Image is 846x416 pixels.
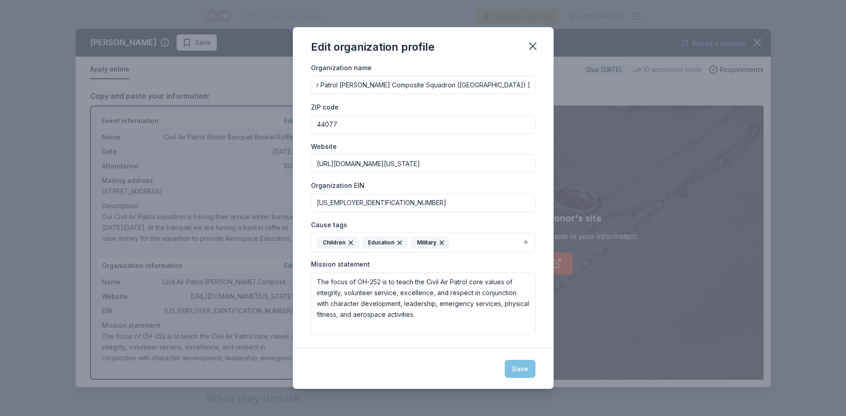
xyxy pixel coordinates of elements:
[90,60,129,79] button: Apply online
[163,306,294,316] span: [US_EMPLOYER_IDENTIFICATION_NUMBER]
[327,90,428,102] div: [PERSON_NAME] Application
[102,201,305,211] div: Description
[163,161,294,172] span: 100
[681,38,746,49] button: Report a mistake
[98,114,308,128] div: Event information
[102,146,163,157] span: Date
[90,35,157,50] div: [PERSON_NAME]
[720,64,764,75] span: Requirements
[163,291,294,302] span: [URL][DOMAIN_NAME][US_STATE]
[453,231,638,242] div: Keep this open to copy and paste in your information.
[102,161,163,172] span: Attendance
[163,146,294,157] span: [DATE]
[98,258,308,273] div: Organization information
[102,331,297,363] span: The focus of OH-252 is to teach the Civil Air Patrol core values of integrity, volunteer service,...
[102,211,297,244] span: Our Civil Air Patrol squadron is having their annual winter banquet [DATE][DATE]. At the banquet ...
[102,306,163,316] span: EIN
[90,90,316,102] div: Copy and paste your information:
[102,277,163,287] span: Name
[102,175,305,186] div: Mailing address
[284,260,296,271] button: Edit
[632,64,702,75] div: 10 applies last week
[163,132,294,143] span: Civil Air Patrol Winter Banquet Basket Raffle
[489,211,602,225] div: Apply on the donor's site
[102,291,163,302] span: Website
[163,277,294,287] span: Civil Air Patrol [PERSON_NAME] Composite Squadron ([GEOGRAPHIC_DATA]) [GEOGRAPHIC_DATA]-252)
[709,64,764,75] button: Requirements
[195,37,211,48] span: Save
[102,132,163,143] span: Name
[102,320,305,331] div: Mission statement
[102,186,297,197] span: [STREET_ADDRESS]
[583,63,625,76] div: Due [DATE]
[177,34,217,51] button: Save
[518,253,573,274] a: Apply
[284,115,296,126] button: Edit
